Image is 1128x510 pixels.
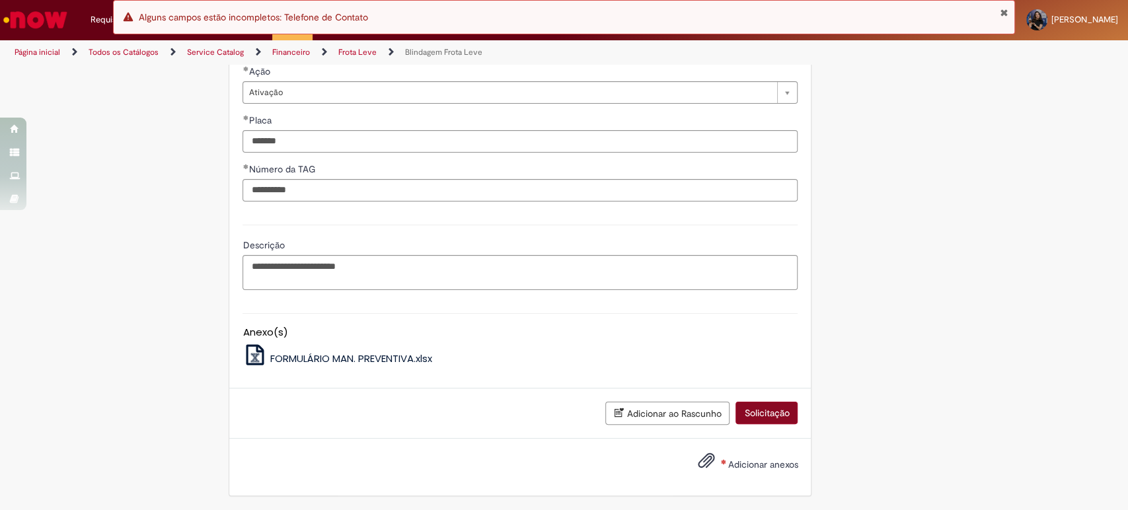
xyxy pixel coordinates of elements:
span: Ação [248,65,272,77]
button: Fechar Notificação [999,7,1008,18]
span: Adicionar anexos [728,458,798,470]
textarea: Descrição [243,255,798,291]
span: Placa [248,114,274,126]
input: Número da TAG [243,179,798,201]
span: [PERSON_NAME] [1051,14,1118,25]
span: Obrigatório Preenchido [243,164,248,169]
a: Página inicial [15,47,60,57]
input: Placa [243,130,798,153]
a: Service Catalog [187,47,244,57]
span: Descrição [243,239,287,251]
span: Requisições [91,13,137,26]
span: Obrigatório Preenchido [243,115,248,120]
h5: Anexo(s) [243,327,798,338]
img: ServiceNow [1,7,69,33]
span: Número da TAG [248,163,317,175]
ul: Trilhas de página [10,40,742,65]
span: Obrigatório Preenchido [243,66,248,71]
a: Todos os Catálogos [89,47,159,57]
a: Blindagem Frota Leve [405,47,482,57]
a: Frota Leve [338,47,377,57]
a: Financeiro [272,47,310,57]
button: Adicionar ao Rascunho [605,402,730,425]
span: Ativação [248,82,771,103]
span: FORMULÁRIO MAN. PREVENTIVA.xlsx [270,351,432,365]
button: Solicitação [735,402,798,424]
a: FORMULÁRIO MAN. PREVENTIVA.xlsx [243,351,432,365]
button: Adicionar anexos [694,449,718,479]
span: Alguns campos estão incompletos: Telefone de Contato [139,11,368,23]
